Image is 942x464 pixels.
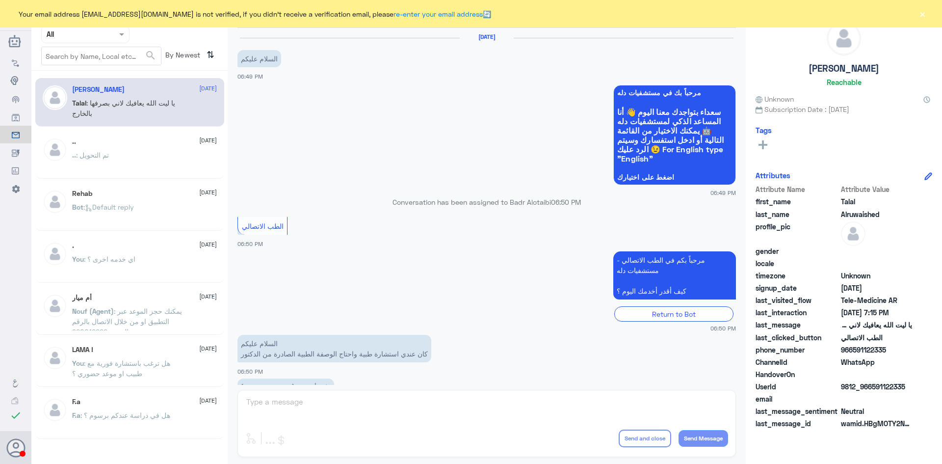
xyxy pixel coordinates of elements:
span: Alruwaished [841,209,912,219]
span: gender [756,246,839,256]
span: email [756,394,839,404]
h5: [PERSON_NAME] [809,63,879,74]
span: last_interaction [756,307,839,318]
h5: Rehab [72,190,92,198]
span: null [841,394,912,404]
span: 06:49 PM [710,189,736,197]
span: 2 [841,357,912,367]
span: : هل ترغب باستشارة فورية مع طبيب او موعد حضوري ؟ [72,359,170,378]
span: Subscription Date : [DATE] [756,104,932,114]
span: locale [756,258,839,269]
span: search [145,50,157,61]
span: [DATE] [199,136,217,145]
span: last_visited_flow [756,295,839,305]
span: timezone [756,271,839,281]
h5: .. [72,137,76,146]
span: UserId [756,382,839,392]
button: Avatar [6,438,25,457]
i: ⇅ [207,47,214,63]
span: HandoverOn [756,369,839,380]
span: null [841,369,912,380]
p: 5/8/2025, 6:50 PM [613,251,736,300]
span: 06:49 PM [237,73,263,80]
button: search [145,48,157,64]
span: [DATE] [199,344,217,353]
span: You [72,359,84,367]
span: profile_pic [756,221,839,244]
span: [DATE] [199,240,217,249]
span: Bot [72,203,83,211]
button: × [917,9,927,19]
button: Send and close [619,430,671,447]
span: 0 [841,406,912,416]
img: defaultAdmin.png [841,221,865,246]
h5: F.a [72,398,80,406]
img: defaultAdmin.png [827,22,861,55]
h6: Attributes [756,171,790,180]
img: defaultAdmin.png [43,242,67,266]
span: الطب الاتصالي [841,332,912,343]
span: .. [72,151,76,159]
span: Talal [72,99,86,107]
span: [DATE] [199,188,217,197]
span: last_message [756,320,839,330]
button: Send Message [679,430,728,447]
span: last_message_id [756,418,839,429]
h5: أم ميار [72,294,92,302]
span: Talal [841,196,912,207]
span: last_name [756,209,839,219]
span: Attribute Value [841,184,912,194]
span: last_message_sentiment [756,406,839,416]
span: 966591122335 [841,345,912,355]
span: يا ليت الله يعافيك لاني بصرفها بالخارج [841,320,912,330]
span: : Default reply [83,203,134,211]
span: Tele-Medicine AR [841,295,912,305]
h5: . [72,242,74,250]
span: 06:50 PM [551,198,581,206]
span: مرحباً بك في مستشفيات دله [617,89,732,97]
span: : تم التحويل [76,151,109,159]
p: 5/8/2025, 6:50 PM [237,335,431,362]
h6: Reachable [827,78,862,86]
a: re-enter your email address [393,10,483,18]
span: null [841,258,912,269]
img: defaultAdmin.png [43,137,67,162]
span: ChannelId [756,357,839,367]
h5: LAMA ! [72,346,93,354]
span: Unknown [756,94,794,104]
h5: Talal Alruwaished [72,85,125,94]
span: : يمكنك حجز الموعد عبر التطبيق او من خلال الاتصال بالرقم الموحد 920012222 [72,307,182,336]
i: check [10,409,22,421]
span: سعداء بتواجدك معنا اليوم 👋 أنا المساعد الذكي لمستشفيات دله 🤖 يمكنك الاختيار من القائمة التالية أو... [617,107,732,163]
span: last_clicked_button [756,332,839,343]
span: : اي خدمه اخرى ؟ [84,255,135,263]
span: 9812_966591122335 [841,382,912,392]
img: defaultAdmin.png [43,346,67,370]
img: defaultAdmin.png [43,190,67,214]
span: 06:50 PM [710,324,736,332]
p: 5/8/2025, 6:49 PM [237,50,281,67]
span: 2025-08-05T15:49:48.992Z [841,283,912,293]
span: wamid.HBgMOTY2NTkxMTIyMzM1FQIAEhgUM0FERjZGRUM5QzQzNDIyNUJEQUUA [841,418,912,429]
span: الطب الاتصالي [242,222,284,230]
span: [DATE] [199,84,217,93]
p: Conversation has been assigned to Badr Alotaibi [237,197,736,207]
span: 06:50 PM [237,241,263,247]
span: You [72,255,84,263]
span: : يا ليت الله يعافيك لاني بصرفها بالخارج [72,99,175,117]
span: Your email address [EMAIL_ADDRESS][DOMAIN_NAME] is not verified, if you didn't receive a verifica... [19,9,491,19]
span: null [841,246,912,256]
p: 5/8/2025, 6:51 PM [237,379,334,396]
img: defaultAdmin.png [43,398,67,422]
h6: [DATE] [460,33,514,40]
img: defaultAdmin.png [43,294,67,318]
div: Return to Bot [614,306,733,322]
span: F.a [72,411,80,419]
h6: Tags [756,126,772,135]
span: Nouf (Agent) [72,307,114,315]
span: By Newest [161,47,203,66]
span: [DATE] [199,396,217,405]
img: defaultAdmin.png [43,85,67,110]
input: Search by Name, Local etc… [42,47,161,65]
span: Attribute Name [756,184,839,194]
